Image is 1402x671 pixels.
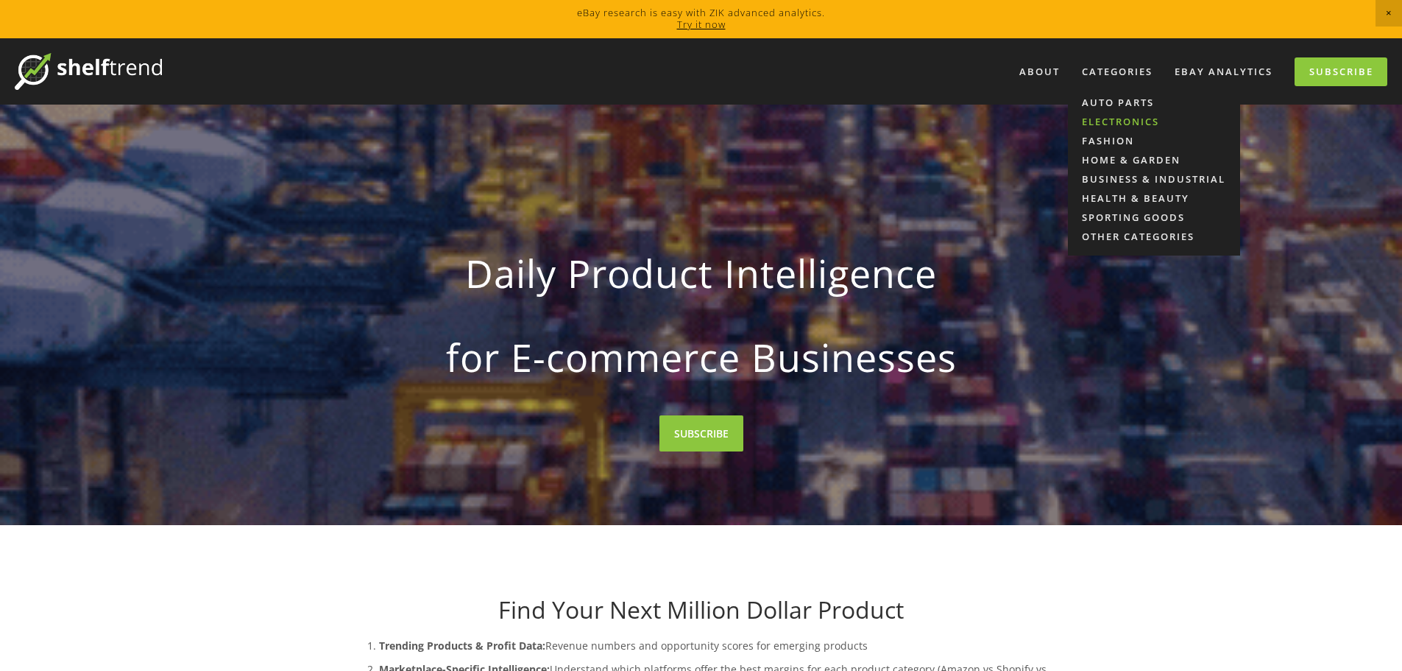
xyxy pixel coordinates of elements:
a: Auto Parts [1068,93,1240,112]
a: Electronics [1068,112,1240,131]
div: Categories [1072,60,1162,84]
strong: for E-commerce Businesses [373,323,1030,392]
img: ShelfTrend [15,53,162,90]
strong: Daily Product Intelligence [373,239,1030,308]
p: Revenue numbers and opportunity scores for emerging products [379,636,1053,655]
a: Home & Garden [1068,150,1240,169]
a: Business & Industrial [1068,169,1240,189]
h1: Find Your Next Million Dollar Product [350,596,1053,624]
a: Health & Beauty [1068,189,1240,208]
a: Subscribe [1295,57,1387,86]
a: About [1010,60,1069,84]
a: eBay Analytics [1165,60,1282,84]
a: Other Categories [1068,227,1240,246]
a: Sporting Goods [1068,208,1240,227]
a: Fashion [1068,131,1240,150]
a: Try it now [677,18,726,31]
strong: Trending Products & Profit Data: [379,639,545,653]
a: SUBSCRIBE [659,415,743,452]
